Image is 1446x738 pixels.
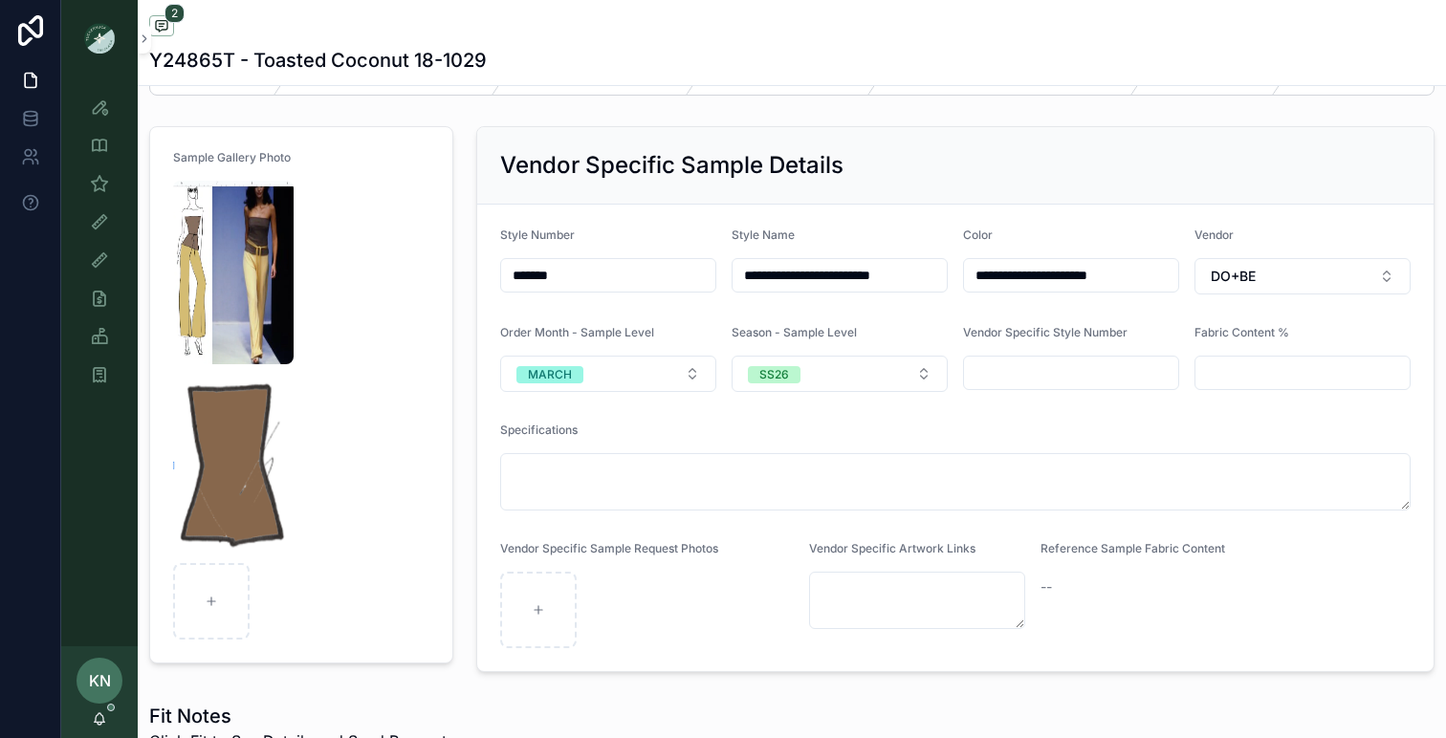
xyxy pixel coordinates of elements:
[732,325,857,339] span: Season - Sample Level
[809,541,975,555] span: Vendor Specific Artwork Links
[1041,541,1225,555] span: Reference Sample Fabric Content
[963,228,993,242] span: Color
[164,4,185,23] span: 2
[1194,228,1234,242] span: Vendor
[173,181,294,364] img: Screenshot-2025-08-27-at-4.32.34-PM.png
[500,228,575,242] span: Style Number
[149,703,447,729] h1: Fit Notes
[149,47,487,74] h1: Y24865T - Toasted Coconut 18-1029
[84,23,115,54] img: App logo
[1211,267,1256,286] span: DO+BE
[963,325,1128,339] span: Vendor Specific Style Number
[149,15,174,39] button: 2
[1194,325,1289,339] span: Fabric Content %
[732,356,948,392] button: Select Button
[89,669,111,692] span: KN
[528,366,572,383] div: MARCH
[500,325,654,339] span: Order Month - Sample Level
[500,423,578,437] span: Specifications
[732,228,795,242] span: Style Name
[500,356,716,392] button: Select Button
[61,76,138,417] div: scrollable content
[173,372,294,555] img: Screenshot-2025-08-28-at-4.18.27-PM.png
[759,366,789,383] div: SS26
[1194,258,1411,294] button: Select Button
[1041,577,1052,597] span: --
[500,541,718,555] span: Vendor Specific Sample Request Photos
[500,150,843,181] h2: Vendor Specific Sample Details
[173,150,291,164] span: Sample Gallery Photo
